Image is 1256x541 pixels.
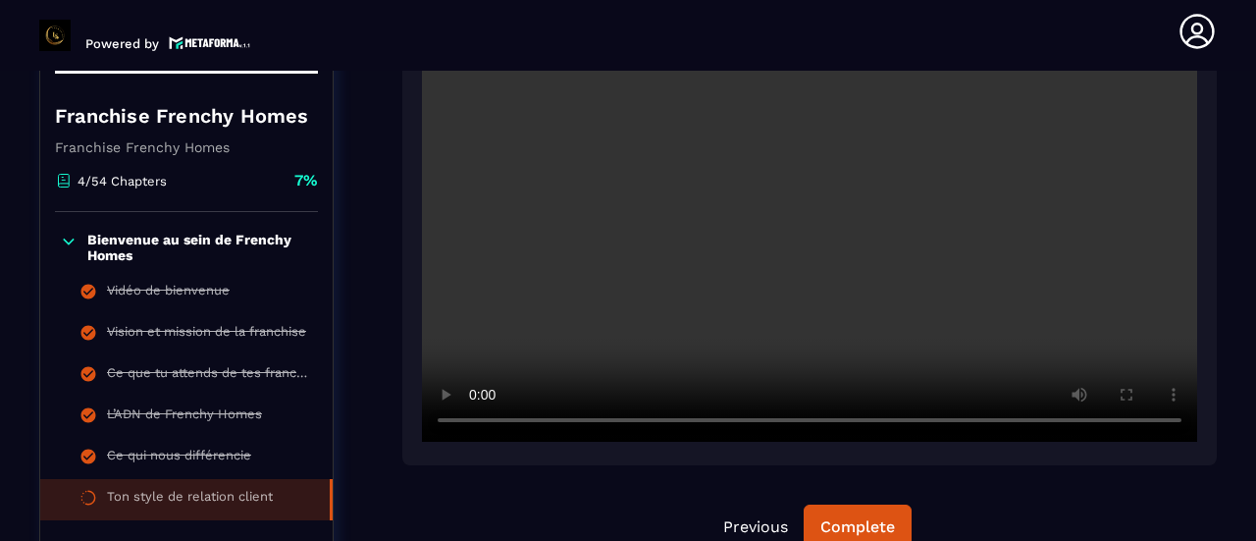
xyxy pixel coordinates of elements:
[169,34,251,51] img: logo
[107,448,251,469] div: Ce qui nous différencie
[107,365,313,387] div: Ce que tu attends de tes franchisés
[107,406,262,428] div: L’ADN de Frenchy Homes
[107,489,273,511] div: Ton style de relation client
[107,324,306,346] div: Vision et mission de la franchise
[55,139,318,155] p: Franchise Frenchy Homes
[87,232,313,263] p: Bienvenue au sein de Frenchy Homes
[39,20,71,51] img: logo-branding
[294,170,318,191] p: 7%
[78,174,167,189] p: 4/54 Chapters
[107,283,230,304] div: Vidéo de bienvenue
[820,517,895,537] div: Complete
[55,102,318,130] h4: Franchise Frenchy Homes
[85,36,159,51] p: Powered by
